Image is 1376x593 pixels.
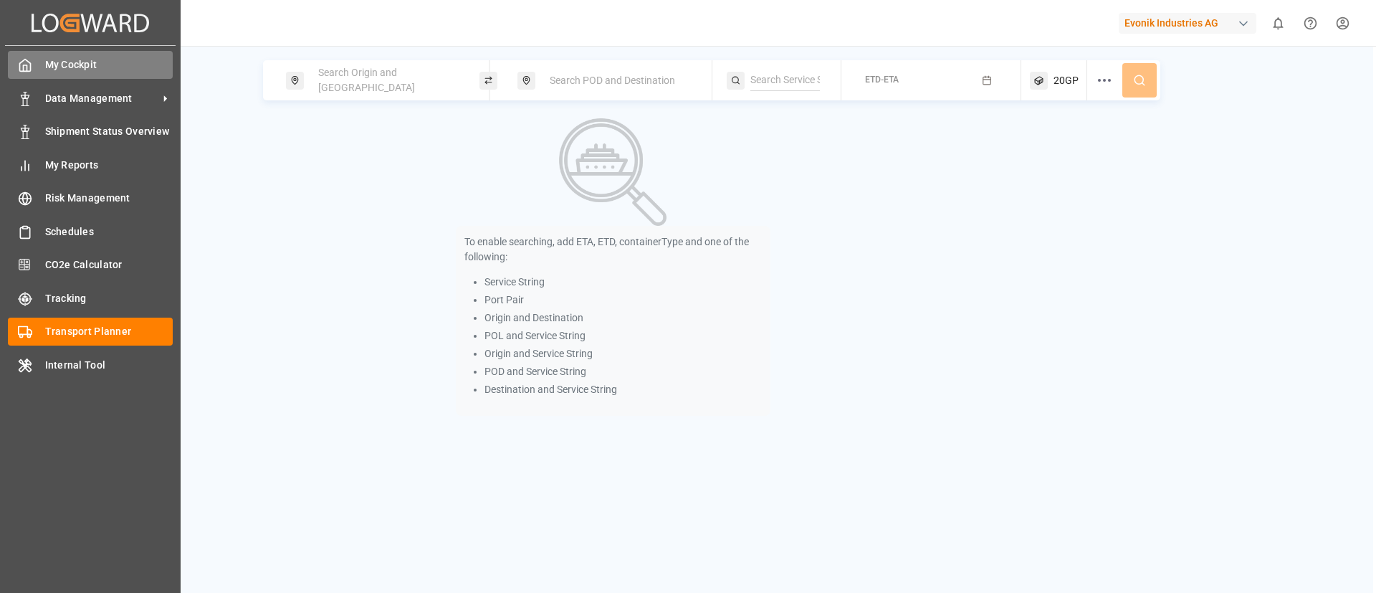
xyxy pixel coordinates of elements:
[45,91,158,106] span: Data Management
[8,251,173,279] a: CO2e Calculator
[464,234,762,265] p: To enable searching, add ETA, ETD, containerType and one of the following:
[45,124,173,139] span: Shipment Status Overview
[318,67,415,93] span: Search Origin and [GEOGRAPHIC_DATA]
[484,310,762,326] li: Origin and Destination
[484,364,762,379] li: POD and Service String
[45,358,173,373] span: Internal Tool
[45,291,173,306] span: Tracking
[8,318,173,346] a: Transport Planner
[865,75,899,85] span: ETD-ETA
[8,151,173,179] a: My Reports
[1294,7,1327,39] button: Help Center
[1053,73,1079,88] span: 20GP
[45,257,173,272] span: CO2e Calculator
[550,75,675,86] span: Search POD and Destination
[8,51,173,79] a: My Cockpit
[850,67,1013,95] button: ETD-ETA
[8,118,173,146] a: Shipment Status Overview
[8,284,173,312] a: Tracking
[484,346,762,361] li: Origin and Service String
[8,217,173,245] a: Schedules
[8,351,173,379] a: Internal Tool
[1262,7,1294,39] button: show 0 new notifications
[45,324,173,339] span: Transport Planner
[484,275,762,290] li: Service String
[45,224,173,239] span: Schedules
[45,57,173,72] span: My Cockpit
[559,118,666,226] img: Search
[484,328,762,343] li: POL and Service String
[8,184,173,212] a: Risk Management
[1119,13,1256,34] div: Evonik Industries AG
[484,382,762,397] li: Destination and Service String
[45,191,173,206] span: Risk Management
[1119,9,1262,37] button: Evonik Industries AG
[45,158,173,173] span: My Reports
[750,70,820,91] input: Search Service String
[484,293,762,308] li: Port Pair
